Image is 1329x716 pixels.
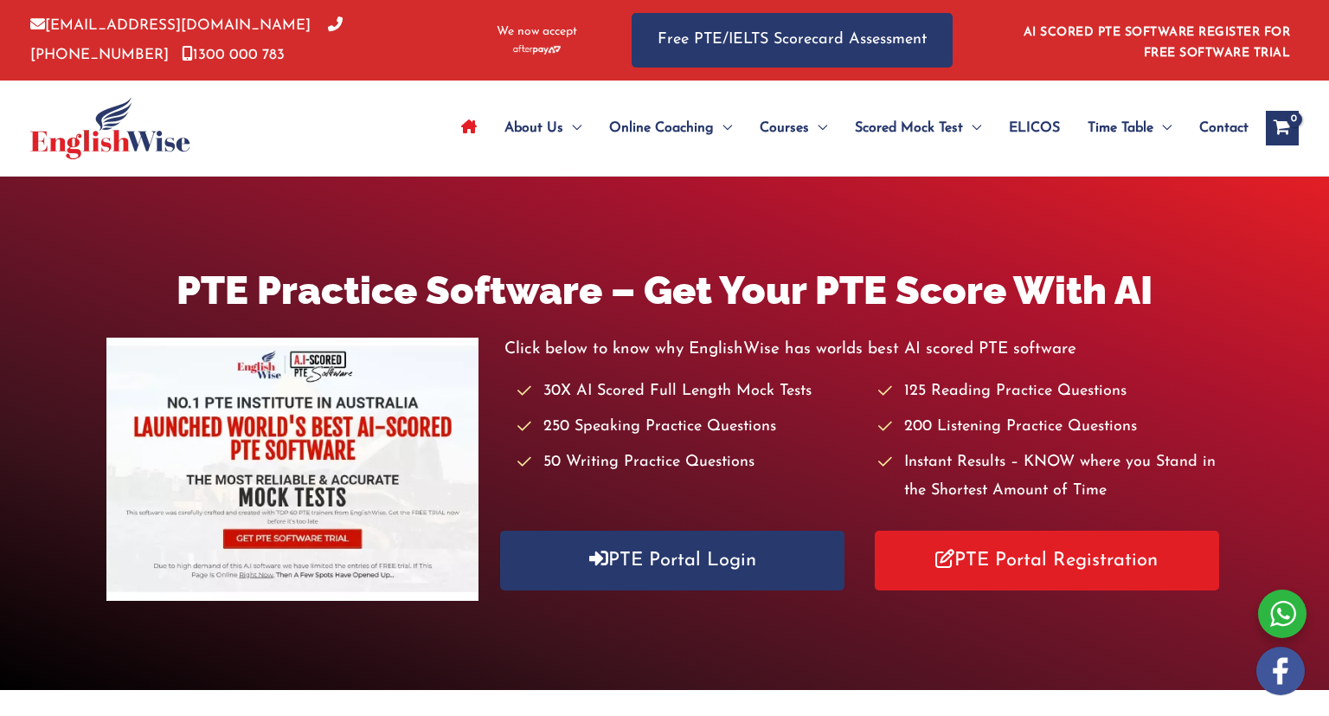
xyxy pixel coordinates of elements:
span: About Us [504,98,563,158]
span: Menu Toggle [1153,98,1172,158]
a: CoursesMenu Toggle [746,98,841,158]
a: Scored Mock TestMenu Toggle [841,98,995,158]
li: 125 Reading Practice Questions [878,377,1223,406]
a: Free PTE/IELTS Scorecard Assessment [632,13,953,68]
span: Scored Mock Test [855,98,963,158]
a: Contact [1185,98,1249,158]
span: Menu Toggle [714,98,732,158]
a: View Shopping Cart, empty [1266,111,1299,145]
li: 30X AI Scored Full Length Mock Tests [517,377,862,406]
a: PTE Portal Login [500,531,844,590]
img: pte-institute-main [106,338,478,601]
span: Time Table [1088,98,1153,158]
p: Click below to know why EnglishWise has worlds best AI scored PTE software [504,335,1223,364]
a: About UsMenu Toggle [491,98,595,158]
span: Online Coaching [609,98,714,158]
nav: Site Navigation: Main Menu [447,98,1249,158]
aside: Header Widget 1 [1013,12,1299,68]
a: 1300 000 783 [182,48,285,62]
li: Instant Results – KNOW where you Stand in the Shortest Amount of Time [878,448,1223,506]
span: Courses [760,98,809,158]
span: We now accept [497,23,577,41]
li: 200 Listening Practice Questions [878,413,1223,442]
span: Menu Toggle [963,98,981,158]
span: ELICOS [1009,98,1060,158]
a: Online CoachingMenu Toggle [595,98,746,158]
img: white-facebook.png [1256,647,1305,695]
a: PTE Portal Registration [875,531,1219,590]
li: 50 Writing Practice Questions [517,448,862,477]
li: 250 Speaking Practice Questions [517,413,862,442]
h1: PTE Practice Software – Get Your PTE Score With AI [106,263,1223,318]
img: cropped-ew-logo [30,97,190,159]
a: Time TableMenu Toggle [1074,98,1185,158]
span: Contact [1199,98,1249,158]
span: Menu Toggle [809,98,827,158]
a: [EMAIL_ADDRESS][DOMAIN_NAME] [30,18,311,33]
a: [PHONE_NUMBER] [30,18,343,61]
span: Menu Toggle [563,98,581,158]
img: Afterpay-Logo [513,45,561,55]
a: AI SCORED PTE SOFTWARE REGISTER FOR FREE SOFTWARE TRIAL [1024,26,1291,60]
a: ELICOS [995,98,1074,158]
